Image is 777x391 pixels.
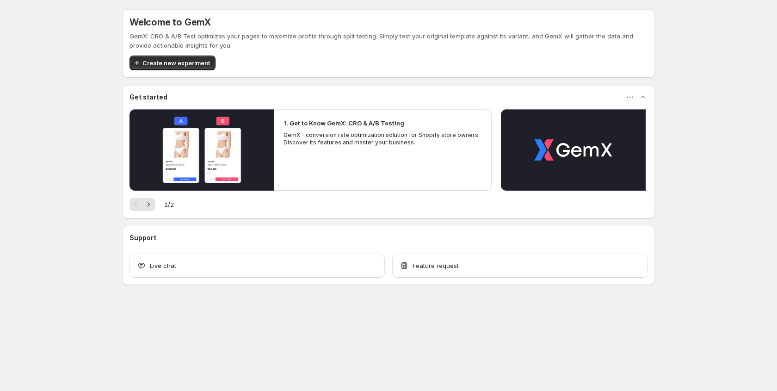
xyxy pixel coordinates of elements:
button: Next [142,198,155,211]
h3: Get started [129,93,167,102]
h5: Welcome to GemX [129,17,211,28]
span: Create new experiment [142,58,210,68]
button: Play video [129,109,274,191]
button: Play video [501,109,646,191]
button: Create new experiment [129,56,216,70]
span: Live chat [150,261,176,270]
p: GemX - conversion rate optimization solution for Shopify store owners. Discover its features and ... [284,131,482,146]
span: 1 / 2 [164,200,174,209]
h3: Support [129,233,156,242]
nav: Pagination [129,198,155,211]
span: Feature request [413,261,459,270]
h2: 1. Get to Know GemX: CRO & A/B Testing [284,118,404,128]
p: GemX: CRO & A/B Test optimizes your pages to maximize profits through split testing. Simply test ... [129,31,647,50]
